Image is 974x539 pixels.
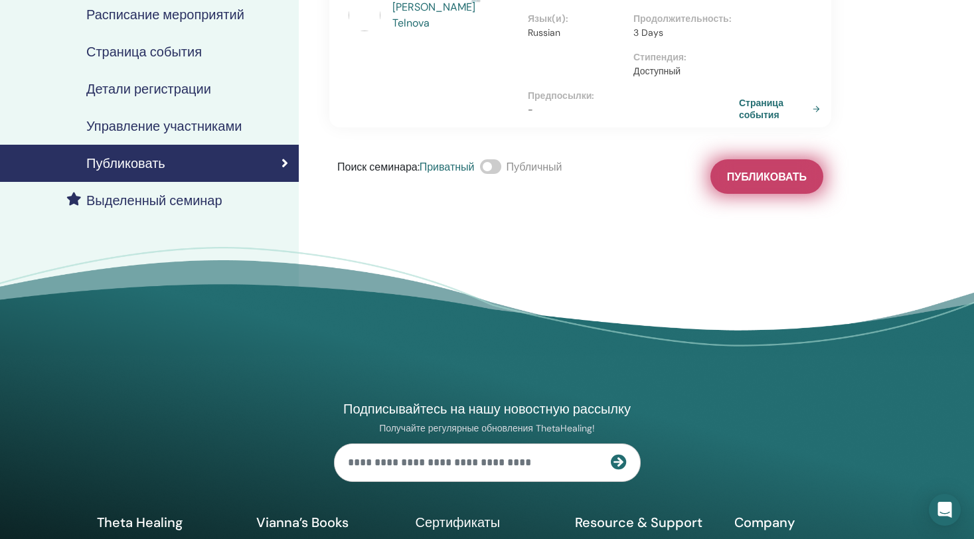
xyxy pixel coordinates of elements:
p: Предпосылки : [528,89,739,103]
span: Публиковать [727,170,807,184]
h5: Vianna’s Books [256,514,400,531]
p: 3 Days [633,26,731,40]
h4: Подписывайтесь на нашу новостную рассылку [334,400,641,418]
h4: Публиковать [86,155,165,171]
p: - [528,103,739,117]
button: Публиковать [710,159,823,194]
h4: Управление участниками [86,118,242,134]
p: Продолжительность : [633,12,731,26]
h5: Сертификаты [416,514,559,531]
p: Russian [528,26,625,40]
p: Получайте регулярные обновления ThetaHealing! [334,422,641,434]
h4: Страница события [86,44,202,60]
h5: Theta Healing [97,514,240,531]
p: Стипендия : [633,50,731,64]
div: Open Intercom Messenger [929,494,961,526]
span: Поиск семинара : [337,160,420,174]
a: Страница события [739,97,825,121]
p: Язык(и) : [528,12,625,26]
span: Приватный [420,160,475,174]
h4: Расписание мероприятий [86,7,244,23]
h4: Детали регистрации [86,81,211,97]
span: Публичный [507,160,562,174]
h5: Company [734,514,878,531]
p: Доступный [633,64,731,78]
h4: Выделенный семинар [86,193,222,208]
h5: Resource & Support [575,514,718,531]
